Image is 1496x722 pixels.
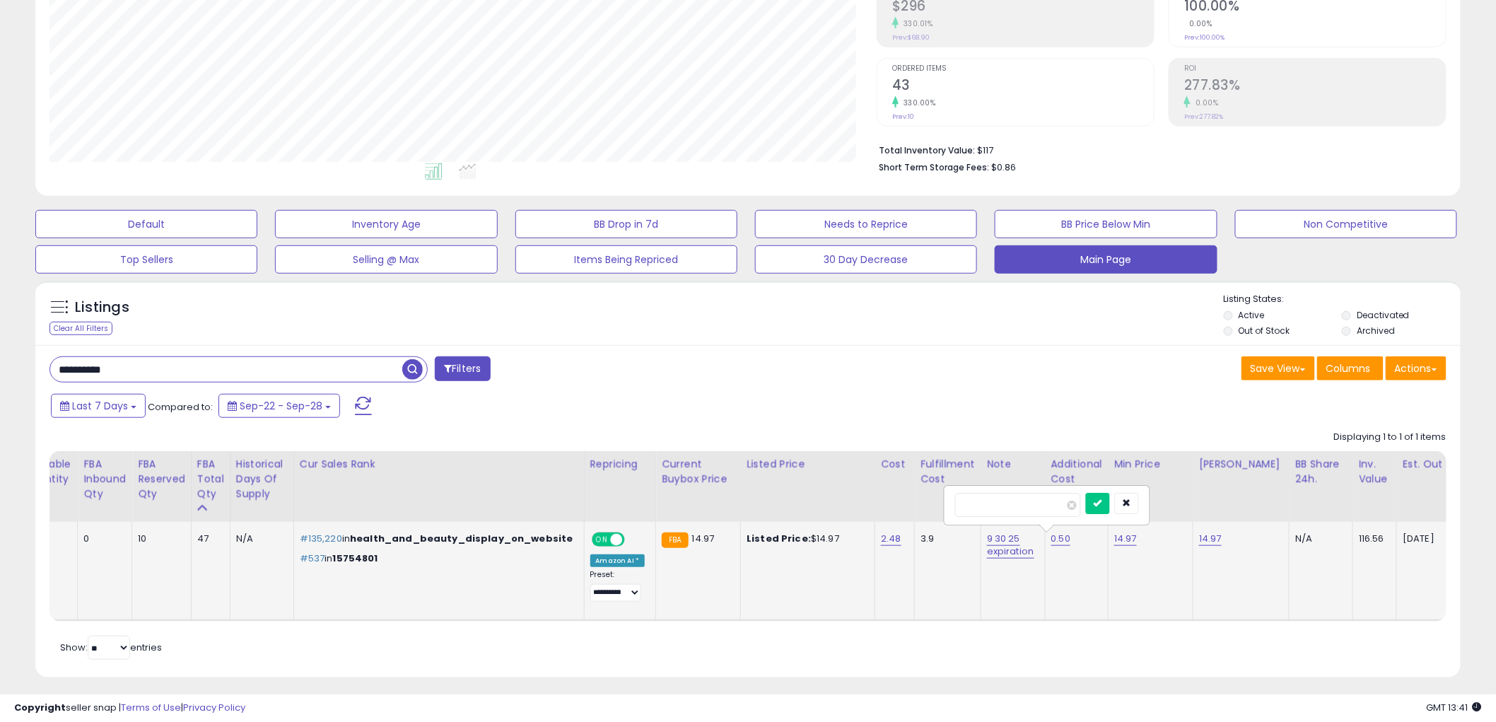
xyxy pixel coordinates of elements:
a: 0.50 [1051,532,1071,546]
div: Note [987,457,1039,472]
div: Min Price [1114,457,1187,472]
span: Ordered Items [892,65,1154,73]
button: Items Being Repriced [515,245,737,274]
button: BB Drop in 7d [515,210,737,238]
div: Additional Cost [1051,457,1103,487]
label: Active [1239,309,1265,321]
span: 14.97 [692,532,715,545]
div: N/A [236,532,283,545]
div: Displaying 1 to 1 of 1 items [1334,431,1447,444]
small: FBA [662,532,688,548]
label: Out of Stock [1239,325,1290,337]
div: 10 [138,532,180,545]
label: Archived [1357,325,1395,337]
div: 3.9 [921,532,970,545]
b: Listed Price: [747,532,811,545]
span: 15754801 [333,552,378,565]
label: Deactivated [1357,309,1410,321]
h2: 43 [892,77,1154,96]
div: N/A [1295,532,1342,545]
span: Columns [1326,361,1371,375]
span: Show: entries [60,641,162,654]
span: #537 [300,552,325,565]
button: Filters [435,356,490,381]
p: in [300,552,573,565]
div: 0 [83,532,121,545]
button: BB Price Below Min [995,210,1217,238]
a: Terms of Use [121,701,181,714]
strong: Copyright [14,701,66,714]
button: Top Sellers [35,245,257,274]
button: Save View [1241,356,1315,380]
div: seller snap | | [14,701,245,715]
div: FBA Reserved Qty [138,457,185,501]
a: 9 30 25 expiration [987,532,1034,559]
div: Clear All Filters [49,322,112,335]
div: FBA Total Qty [197,457,224,501]
button: Non Competitive [1235,210,1457,238]
button: Last 7 Days [51,394,146,418]
div: 47 [197,532,219,545]
small: Prev: 277.82% [1184,112,1223,121]
div: BB Share 24h. [1295,457,1347,487]
p: in [300,532,573,545]
span: OFF [622,534,645,546]
div: $14.97 [747,532,864,545]
span: #135,220 [300,532,342,545]
div: Repricing [590,457,650,472]
span: Sep-22 - Sep-28 [240,399,322,413]
small: Prev: 100.00% [1184,33,1225,42]
button: Default [35,210,257,238]
div: Current Buybox Price [662,457,735,487]
div: Cost [881,457,908,472]
span: ROI [1184,65,1446,73]
h5: Listings [75,298,129,318]
small: 330.01% [899,18,933,29]
div: Fulfillable Quantity [23,457,71,487]
div: Preset: [590,570,645,602]
button: Selling @ Max [275,245,497,274]
span: Last 7 Days [72,399,128,413]
button: Actions [1386,356,1447,380]
small: Prev: 10 [892,112,914,121]
div: Amazon AI * [590,554,645,567]
div: Listed Price [747,457,869,472]
h2: 277.83% [1184,77,1446,96]
span: $0.86 [991,161,1016,174]
span: Compared to: [148,400,213,414]
a: 14.97 [1199,532,1222,546]
button: Sep-22 - Sep-28 [218,394,340,418]
a: Privacy Policy [183,701,245,714]
div: Cur Sales Rank [300,457,578,472]
small: 0.00% [1184,18,1212,29]
div: Historical Days Of Supply [236,457,288,501]
button: Needs to Reprice [755,210,977,238]
div: FBA inbound Qty [83,457,126,501]
a: 2.48 [881,532,901,546]
button: 30 Day Decrease [755,245,977,274]
button: Main Page [995,245,1217,274]
b: Total Inventory Value: [879,144,975,156]
div: [PERSON_NAME] [1199,457,1283,472]
small: Prev: $68.90 [892,33,930,42]
button: Inventory Age [275,210,497,238]
span: 2025-10-6 13:41 GMT [1427,701,1482,714]
a: 14.97 [1114,532,1137,546]
p: Listing States: [1224,293,1461,306]
b: Short Term Storage Fees: [879,161,989,173]
span: ON [593,534,611,546]
button: Columns [1317,356,1384,380]
li: $117 [879,141,1436,158]
span: health_and_beauty_display_on_website [350,532,573,545]
small: 330.00% [899,98,936,108]
small: 0.00% [1191,98,1219,108]
div: 116.56 [1359,532,1386,545]
div: Fulfillment Cost [921,457,975,487]
div: Inv. value [1359,457,1391,487]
